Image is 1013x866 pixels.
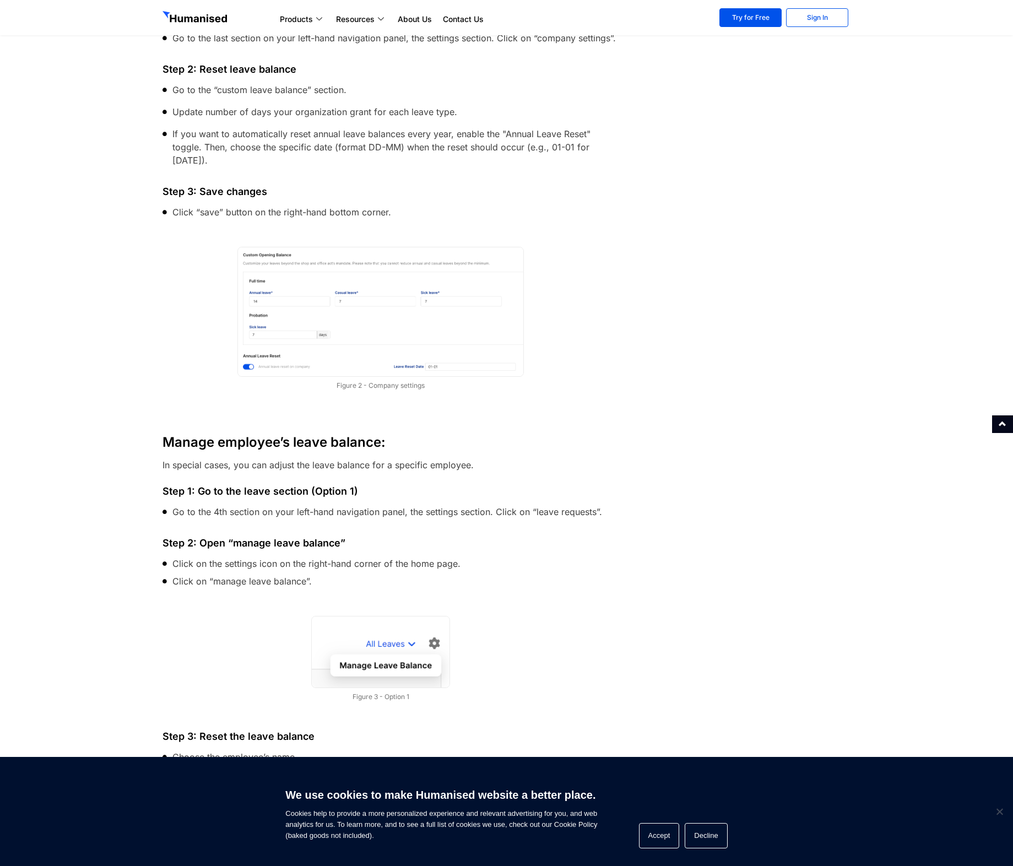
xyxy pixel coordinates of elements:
button: Accept [639,823,680,848]
a: Contact Us [437,13,489,26]
h4: Step 3: Save changes [162,187,618,197]
span: Go to the last section on your left-hand navigation panel, the settings section. Click on “compan... [168,31,616,45]
h6: We use cookies to make Humanised website a better place. [285,787,597,803]
span: Click on the settings icon on the right-hand corner of the home page. [168,557,461,570]
h4: Step 1: Go to the leave section (Option 1) [162,486,618,496]
span: Go to the “custom leave balance” section. [168,83,346,96]
h4: Step 3: Reset the leave balance [162,732,618,741]
span: Cookies help to provide a more personalized experience and relevant advertising for you, and web ... [285,782,597,841]
span: Update number of days your organization grant for each leave type. [168,105,457,118]
button: Decline [685,823,727,848]
span: In special cases, you can adjust the leave balance for a specific employee. [162,459,474,470]
a: Try for Free [719,8,782,27]
h4: Step 2: Open “manage leave balance” [162,538,618,548]
a: About Us [392,13,437,26]
a: Resources [331,13,392,26]
h4: Step 2: Reset leave balance [162,64,618,74]
span: If you want to automatically reset annual leave balances every year, enable the "Annual Leave Res... [168,127,618,167]
span: Choose the employee’s name. [168,750,297,764]
figcaption: Figure 3 - Option 1 [164,690,598,706]
a: Products [274,13,331,26]
span: Click on “manage leave balance”. [168,575,312,588]
a: Sign In [786,8,848,27]
img: GetHumanised Logo [162,11,230,25]
span: Decline [994,806,1005,817]
figcaption: Figure 2 - Company settings [164,379,598,395]
span: Click “save” button on the right-hand bottom corner. [168,205,391,219]
span: Go to the 4th section on your left-hand navigation panel, the settings section. Click on “leave r... [168,505,602,518]
h3: Manage employee’s leave balance: [162,436,618,449]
